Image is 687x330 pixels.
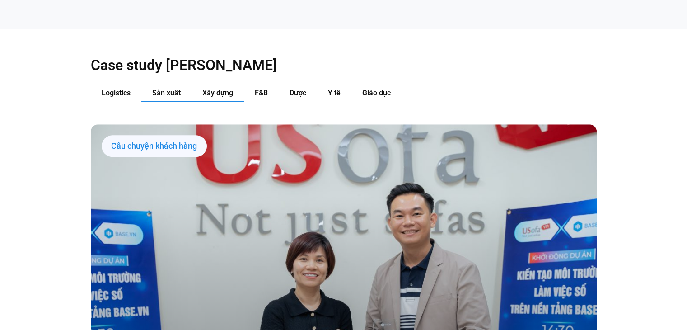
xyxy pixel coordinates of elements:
[255,89,268,97] span: F&B
[152,89,181,97] span: Sản xuất
[102,89,131,97] span: Logistics
[362,89,391,97] span: Giáo dục
[290,89,306,97] span: Dược
[91,56,597,74] h2: Case study [PERSON_NAME]
[328,89,341,97] span: Y tế
[102,135,207,157] div: Câu chuyện khách hàng
[202,89,233,97] span: Xây dựng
